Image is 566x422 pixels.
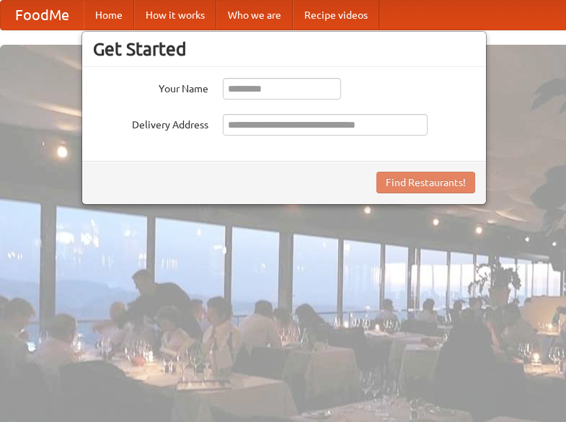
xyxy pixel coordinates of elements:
[216,1,293,30] a: Who we are
[293,1,379,30] a: Recipe videos
[93,78,208,96] label: Your Name
[1,1,84,30] a: FoodMe
[93,38,475,60] h3: Get Started
[134,1,216,30] a: How it works
[376,172,475,193] button: Find Restaurants!
[84,1,134,30] a: Home
[93,114,208,132] label: Delivery Address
